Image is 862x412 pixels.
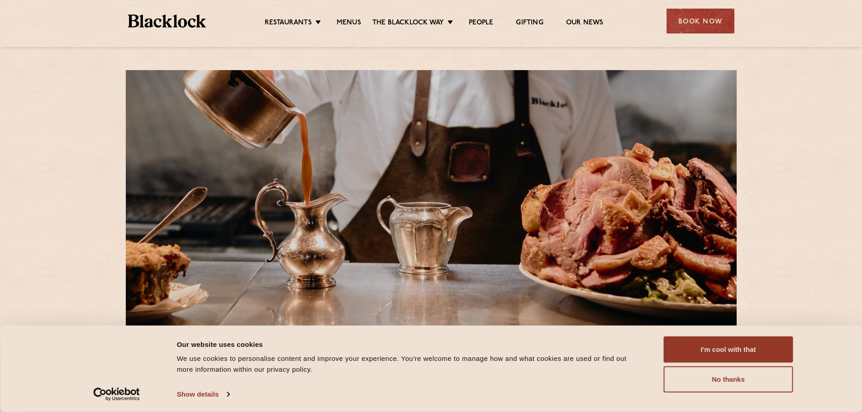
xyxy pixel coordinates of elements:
[664,366,793,393] button: No thanks
[128,14,206,28] img: BL_Textured_Logo-footer-cropped.svg
[177,353,643,375] div: We use cookies to personalise content and improve your experience. You're welcome to manage how a...
[667,9,734,33] div: Book Now
[664,336,793,363] button: I'm cool with that
[177,339,643,350] div: Our website uses cookies
[265,19,312,28] a: Restaurants
[337,19,361,28] a: Menus
[469,19,493,28] a: People
[566,19,604,28] a: Our News
[372,19,444,28] a: The Blacklock Way
[516,19,543,28] a: Gifting
[77,388,156,401] a: Usercentrics Cookiebot - opens in a new window
[177,388,229,401] a: Show details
